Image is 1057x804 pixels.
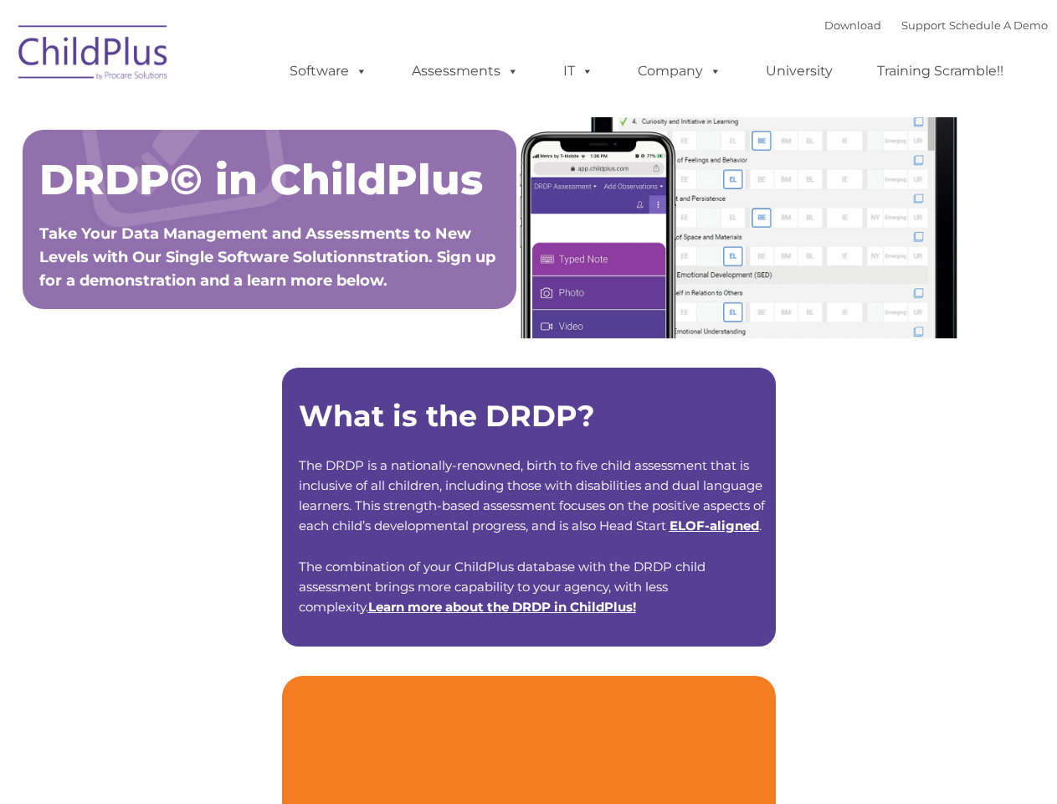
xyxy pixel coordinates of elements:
[670,518,759,533] a: ELOF-aligned
[546,54,610,88] a: IT
[299,559,706,615] span: The combination of your ChildPlus database with the DRDP child assessment brings more capability ...
[39,224,495,290] span: Take Your Data Management and Assessments to New Levels with Our Single Software Solutionnstratio...
[368,599,633,615] a: Learn more about the DRDP in ChildPlus
[10,13,177,97] img: ChildPlus by Procare Solutions
[949,18,1048,32] a: Schedule A Demo
[273,54,384,88] a: Software
[901,18,946,32] a: Support
[749,54,849,88] a: University
[621,54,738,88] a: Company
[39,154,483,205] span: DRDP© in ChildPlus
[299,457,765,533] span: The DRDP is a nationally-renowned, birth to five child assessment that is inclusive of all childr...
[395,54,536,88] a: Assessments
[368,599,636,615] span: !
[824,18,881,32] a: Download
[824,18,1048,32] font: |
[299,398,595,434] strong: What is the DRDP?
[860,54,1020,88] a: Training Scramble!!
